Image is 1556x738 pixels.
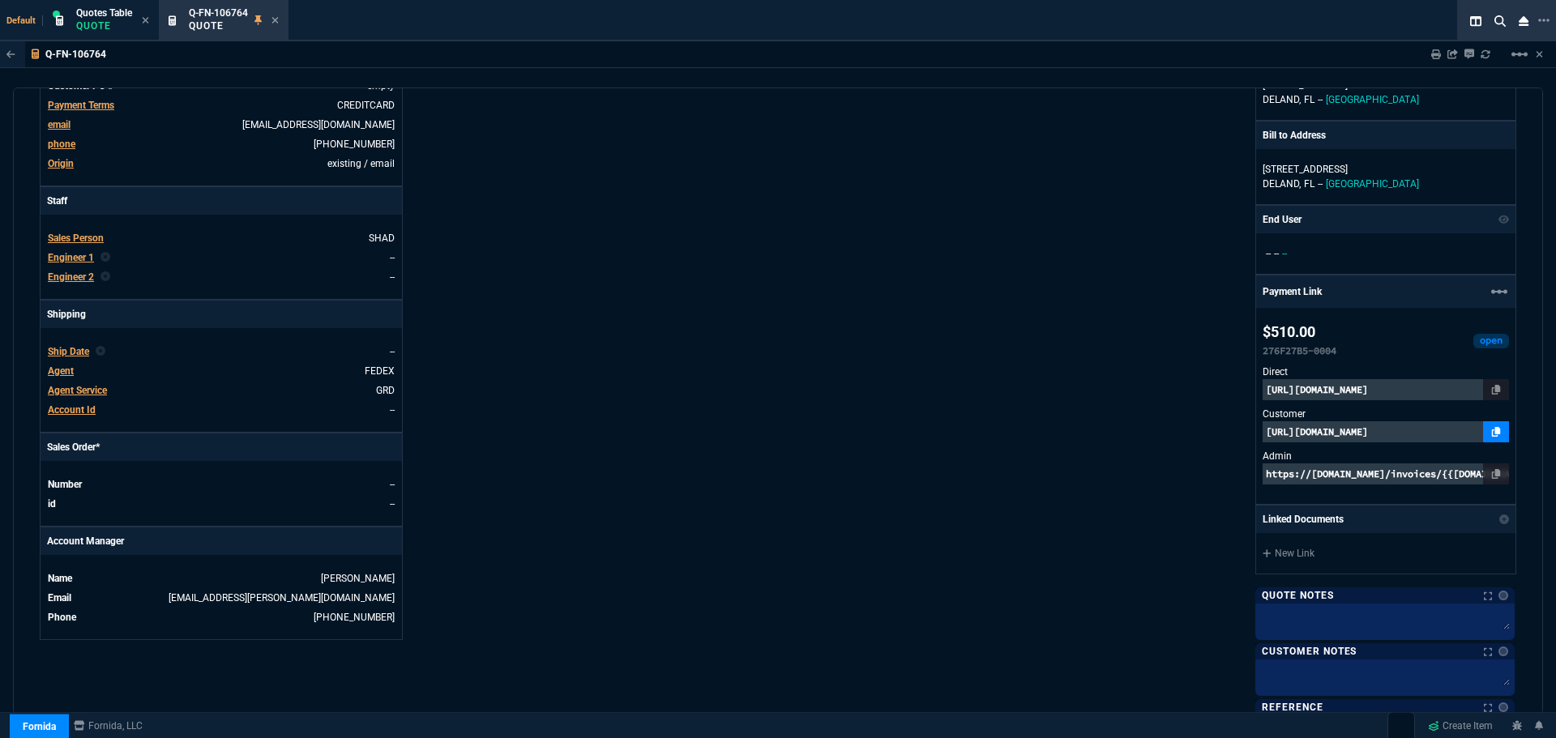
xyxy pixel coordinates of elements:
[327,158,395,169] span: existing / email
[47,590,395,606] tr: undefined
[1538,13,1550,28] nx-icon: Open New Tab
[48,252,94,263] span: Engineer 1
[365,365,395,377] a: FEDEX
[1263,284,1322,299] p: Payment Link
[1536,48,1543,61] a: Hide Workbench
[41,301,402,328] p: Shipping
[1263,407,1509,421] p: Customer
[1263,321,1336,343] p: $510.00
[6,49,15,60] nx-icon: Back to Table
[1326,94,1419,105] span: [GEOGRAPHIC_DATA]
[47,136,395,152] tr: (386) 846-0971
[1263,379,1509,400] p: [URL][DOMAIN_NAME]
[1263,94,1301,105] span: DELAND,
[45,48,106,61] p: Q-FN-106764
[41,433,402,461] p: Sales Order*
[69,719,147,733] a: msbcCompanyName
[1263,343,1336,358] p: 276F27B5-0004
[47,382,395,399] tr: undefined
[1263,463,1509,484] p: https://[DOMAIN_NAME]/invoices/{{[DOMAIN_NAME]}}
[1266,248,1271,259] span: --
[1488,11,1512,31] nx-icon: Search
[189,19,248,32] p: Quote
[314,139,395,150] a: (386) 846-0971
[47,156,395,172] tr: undefined
[48,80,113,92] span: Customer PO #
[1510,45,1529,64] mat-icon: Example home icon
[1498,212,1510,227] nx-icon: Show/Hide End User to Customer
[390,271,395,283] a: --
[390,346,395,357] span: --
[48,158,74,169] a: Origin
[76,7,132,19] span: Quotes Table
[48,232,104,244] span: Sales Person
[1263,162,1509,177] p: [STREET_ADDRESS]
[47,476,395,493] tr: undefined
[1263,178,1301,190] span: DELAND,
[1262,701,1323,714] p: Reference
[1318,178,1323,190] span: --
[47,97,395,113] tr: undefined
[189,7,248,19] span: Q-FN-106764
[1263,546,1509,561] a: New Link
[390,404,395,416] a: --
[367,80,395,92] a: empty
[1304,94,1314,105] span: FL
[390,479,395,490] a: --
[321,573,395,584] a: [PERSON_NAME]
[1263,212,1302,227] p: End User
[1262,645,1357,658] p: Customer Notes
[48,498,56,510] span: id
[314,612,395,623] a: 714-586-5495
[48,139,75,150] span: phone
[271,15,279,28] nx-icon: Close Tab
[76,19,132,32] p: Quote
[1464,11,1488,31] nx-icon: Split Panels
[48,385,107,396] span: Agent Service
[1263,512,1344,527] p: Linked Documents
[6,15,43,26] span: Default
[1421,714,1499,738] a: Create Item
[47,609,395,625] tr: undefined
[1512,11,1535,31] nx-icon: Close Workbench
[1263,365,1509,379] p: Direct
[100,250,110,265] nx-icon: Clear selected rep
[369,232,395,244] a: SHAD
[48,592,71,604] span: Email
[1274,248,1279,259] span: --
[41,187,402,215] p: Staff
[169,592,395,604] a: [EMAIL_ADDRESS][PERSON_NAME][DOMAIN_NAME]
[47,570,395,587] tr: undefined
[47,363,395,379] tr: undefined
[1490,282,1509,301] mat-icon: Example home icon
[48,573,72,584] span: Name
[1318,94,1323,105] span: --
[41,527,402,555] p: Account Manager
[1473,334,1509,348] div: open
[1326,178,1419,190] span: [GEOGRAPHIC_DATA]
[242,119,395,130] a: [EMAIL_ADDRESS][DOMAIN_NAME]
[1262,589,1334,602] p: Quote Notes
[390,252,395,263] a: --
[376,385,395,396] a: GRD
[47,343,395,360] tr: undefined
[47,117,395,133] tr: barmedas@clickitllc.com
[48,119,71,130] span: email
[100,270,110,284] nx-icon: Clear selected rep
[47,250,395,266] tr: undefined
[47,402,395,418] tr: undefined
[48,479,82,490] span: Number
[1263,449,1509,463] p: Admin
[47,496,395,512] tr: undefined
[47,230,395,246] tr: undefined
[1282,248,1287,259] span: --
[48,100,114,111] span: Payment Terms
[47,269,395,285] tr: undefined
[337,100,395,111] a: CREDITCARD
[48,404,96,416] span: Account Id
[390,498,395,510] a: --
[1263,128,1326,143] p: Bill to Address
[48,365,74,377] span: Agent
[1263,421,1509,442] p: [URL][DOMAIN_NAME]
[48,612,76,623] span: Phone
